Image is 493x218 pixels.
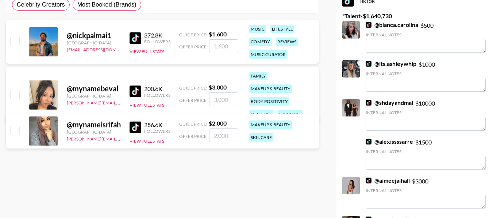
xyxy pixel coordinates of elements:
[67,84,121,93] div: @ mynamebeval
[342,12,487,20] label: Talent - $ 1,640,730
[67,93,121,99] div: [GEOGRAPHIC_DATA]
[366,22,371,28] img: TikTok
[270,25,294,33] div: lifestyle
[130,102,164,108] button: View Full Stats
[130,122,141,133] img: TikTok
[366,61,371,67] img: TikTok
[179,85,207,91] span: Guide Price:
[366,177,410,184] a: @aimeejaihall
[209,120,227,127] strong: $ 2,000
[179,44,208,49] span: Offer Price:
[457,182,484,209] iframe: Drift Widget Chat Controller
[366,32,486,37] div: Internal Notes:
[278,110,303,118] div: haircare
[209,92,238,106] input: 3,000
[209,31,227,37] strong: $ 1,600
[366,139,371,144] img: TikTok
[144,85,170,92] div: 200.6K
[366,99,413,106] a: @shdayandmal
[179,98,208,103] span: Offer Price:
[249,37,271,46] div: comedy
[366,60,486,92] div: - $ 1000
[209,128,238,142] input: 2,000
[67,129,121,135] div: [GEOGRAPHIC_DATA]
[67,135,175,142] a: [PERSON_NAME][EMAIL_ADDRESS][DOMAIN_NAME]
[249,25,266,33] div: music
[366,149,486,154] div: Internal Notes:
[144,32,170,39] div: 372.8K
[179,134,208,139] span: Offer Price:
[249,72,267,80] div: family
[366,21,418,28] a: @bianca.carolina
[366,60,416,67] a: @its.ashleywhip
[67,40,121,45] div: [GEOGRAPHIC_DATA]
[366,188,486,193] div: Internal Notes:
[366,110,486,115] div: Internal Notes:
[130,138,164,144] button: View Full Stats
[144,128,170,134] div: Followers
[366,138,486,170] div: - $ 1500
[179,121,207,127] span: Guide Price:
[77,0,136,9] span: Most Booked (Brands)
[17,0,65,9] span: Celebrity Creators
[144,92,170,98] div: Followers
[249,50,287,59] div: music curator
[67,31,121,40] div: @ nickpalmai1
[209,39,238,53] input: 1,600
[249,84,292,93] div: makeup & beauty
[276,37,298,46] div: reviews
[209,84,227,91] strong: $ 3,000
[249,97,289,106] div: body positivity
[67,120,121,129] div: @ mynameisrifah
[366,138,413,145] a: @alexissssarre
[366,100,371,106] img: TikTok
[366,178,371,183] img: TikTok
[249,133,273,142] div: skincare
[130,49,164,54] button: View Full Stats
[249,110,273,118] div: lifestyle
[366,21,486,53] div: - $ 500
[67,99,209,106] a: [PERSON_NAME][EMAIL_ADDRESS][PERSON_NAME][DOMAIN_NAME]
[67,45,140,52] a: [EMAIL_ADDRESS][DOMAIN_NAME]
[249,120,292,129] div: makeup & beauty
[144,39,170,44] div: Followers
[130,32,141,44] img: TikTok
[366,99,486,131] div: - $ 10000
[144,121,170,128] div: 286.6K
[366,71,486,76] div: Internal Notes:
[130,86,141,97] img: TikTok
[179,32,207,37] span: Guide Price:
[366,177,486,209] div: - $ 3000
